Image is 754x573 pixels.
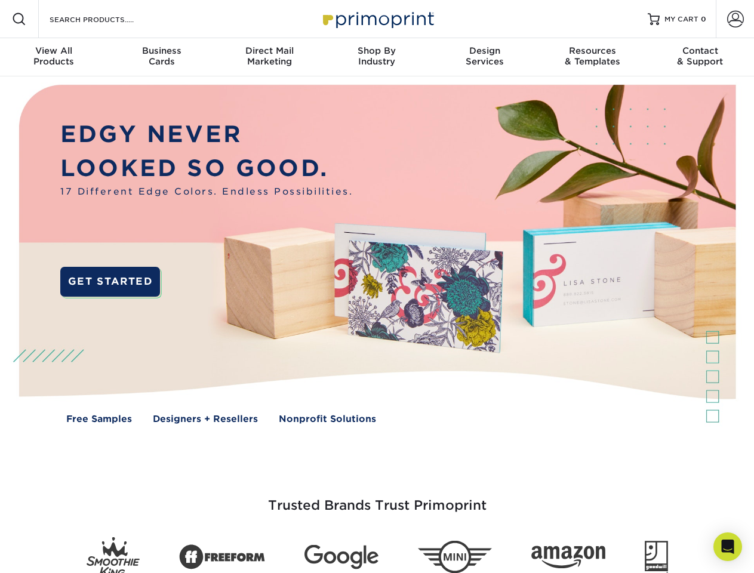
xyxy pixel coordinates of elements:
div: & Templates [538,45,646,67]
div: Cards [107,45,215,67]
a: BusinessCards [107,38,215,76]
span: Design [431,45,538,56]
span: 17 Different Edge Colors. Endless Possibilities. [60,185,353,199]
span: MY CART [664,14,698,24]
a: Nonprofit Solutions [279,412,376,426]
a: GET STARTED [60,267,160,297]
iframe: Google Customer Reviews [3,537,101,569]
div: Open Intercom Messenger [713,532,742,561]
p: LOOKED SO GOOD. [60,152,353,186]
img: Google [304,545,378,569]
a: DesignServices [431,38,538,76]
a: Contact& Support [647,38,754,76]
img: Goodwill [645,541,668,573]
a: Designers + Resellers [153,412,258,426]
span: 0 [701,15,706,23]
div: & Support [647,45,754,67]
img: Primoprint [318,6,437,32]
div: Marketing [216,45,323,67]
span: Business [107,45,215,56]
a: Free Samples [66,412,132,426]
div: Services [431,45,538,67]
a: Resources& Templates [538,38,646,76]
span: Shop By [323,45,430,56]
p: EDGY NEVER [60,118,353,152]
img: Amazon [531,546,605,569]
span: Contact [647,45,754,56]
a: Direct MailMarketing [216,38,323,76]
a: Shop ByIndustry [323,38,430,76]
div: Industry [323,45,430,67]
input: SEARCH PRODUCTS..... [48,12,165,26]
h3: Trusted Brands Trust Primoprint [28,469,727,528]
span: Resources [538,45,646,56]
span: Direct Mail [216,45,323,56]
